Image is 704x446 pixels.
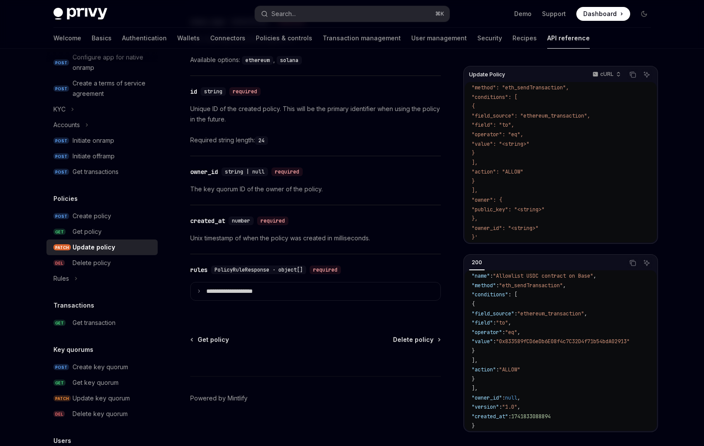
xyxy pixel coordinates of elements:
[472,103,475,110] span: {
[493,319,496,326] span: :
[505,329,517,336] span: "eq"
[637,7,651,21] button: Toggle dark mode
[190,394,248,403] a: Powered by Mintlify
[490,272,493,279] span: :
[229,87,261,96] div: required
[496,366,499,373] span: :
[502,329,505,336] span: :
[190,55,441,65] div: Available options:
[472,338,493,345] span: "value"
[257,216,288,225] div: required
[46,224,158,239] a: GETGet policy
[53,436,71,446] h5: Users
[496,282,499,289] span: :
[472,282,496,289] span: "method"
[517,329,520,336] span: ,
[53,320,66,326] span: GET
[472,301,475,308] span: {
[73,318,116,328] div: Get transaction
[472,225,539,232] span: "owner_id": "<string>"
[435,10,444,17] span: ⌘ K
[472,272,490,279] span: "name"
[73,211,111,221] div: Create policy
[472,150,475,157] span: }
[46,117,158,133] button: Toggle Accounts section
[190,87,197,96] div: id
[46,239,158,255] a: PATCHUpdate policy
[472,319,493,326] span: "field"
[53,120,80,130] div: Accounts
[542,10,566,18] a: Support
[588,67,625,82] button: cURL
[73,362,128,372] div: Create key quorum
[92,28,112,49] a: Basics
[53,213,69,220] span: POST
[53,411,65,417] span: DEL
[271,167,303,176] div: required
[53,153,69,160] span: POST
[517,394,520,401] span: ,
[472,131,523,138] span: "operator": "eq",
[393,335,433,344] span: Delete policy
[502,403,517,410] span: "1.0"
[472,291,508,298] span: "conditions"
[472,310,514,317] span: "field_source"
[53,8,107,20] img: dark logo
[255,6,450,22] button: Open search
[210,28,245,49] a: Connectors
[46,406,158,422] a: DELDelete key quorum
[472,234,478,241] span: }'
[505,394,517,401] span: null
[641,69,652,80] button: Ask AI
[393,335,440,344] a: Delete policy
[53,260,65,266] span: DEL
[472,357,478,364] span: ],
[593,272,596,279] span: ,
[323,28,401,49] a: Transaction management
[472,159,478,166] span: ],
[73,242,115,253] div: Update policy
[499,282,563,289] span: "eth_sendTransaction"
[469,71,505,78] span: Update Policy
[177,28,200,49] a: Wallets
[627,69,638,80] button: Copy the contents from the code block
[73,377,119,388] div: Get key quorum
[46,49,158,75] a: POSTConfigure app for native onramp
[472,206,545,213] span: "public_key": "<string>"
[73,52,152,73] div: Configure app for native onramp
[411,28,467,49] a: User management
[73,409,128,419] div: Delete key quorum
[73,258,111,268] div: Delete policy
[502,394,505,401] span: :
[514,310,517,317] span: :
[472,197,502,203] span: "owner": {
[472,385,478,392] span: ],
[73,135,114,146] div: Initiate onramp
[198,335,229,344] span: Get policy
[493,272,593,279] span: "Allowlist USDC contract on Base"
[53,395,71,402] span: PATCH
[46,390,158,406] a: PATCHUpdate key quorum
[73,167,119,177] div: Get transactions
[53,104,66,115] div: KYC
[499,366,520,373] span: "ALLOW"
[53,229,66,235] span: GET
[583,10,617,18] span: Dashboard
[242,55,277,65] div: ,
[190,167,218,176] div: owner_id
[232,217,250,224] span: number
[53,364,69,371] span: POST
[46,164,158,180] a: POSTGet transactions
[514,10,532,18] a: Demo
[225,168,264,175] span: string | null
[472,94,517,101] span: "conditions": [
[310,266,341,274] div: required
[472,141,529,148] span: "value": "<string>"
[496,338,630,345] span: "0x833589fCD6eDb6E08f4c7C32D4f71b54bdA02913"
[627,257,638,269] button: Copy the contents from the code block
[190,233,441,243] p: Unix timestamp of when the policy was created in milliseconds.
[190,135,441,145] div: Required string length:
[190,184,441,194] p: The key quorum ID of the owner of the policy.
[46,359,158,375] a: POSTCreate key quorum
[493,338,496,345] span: :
